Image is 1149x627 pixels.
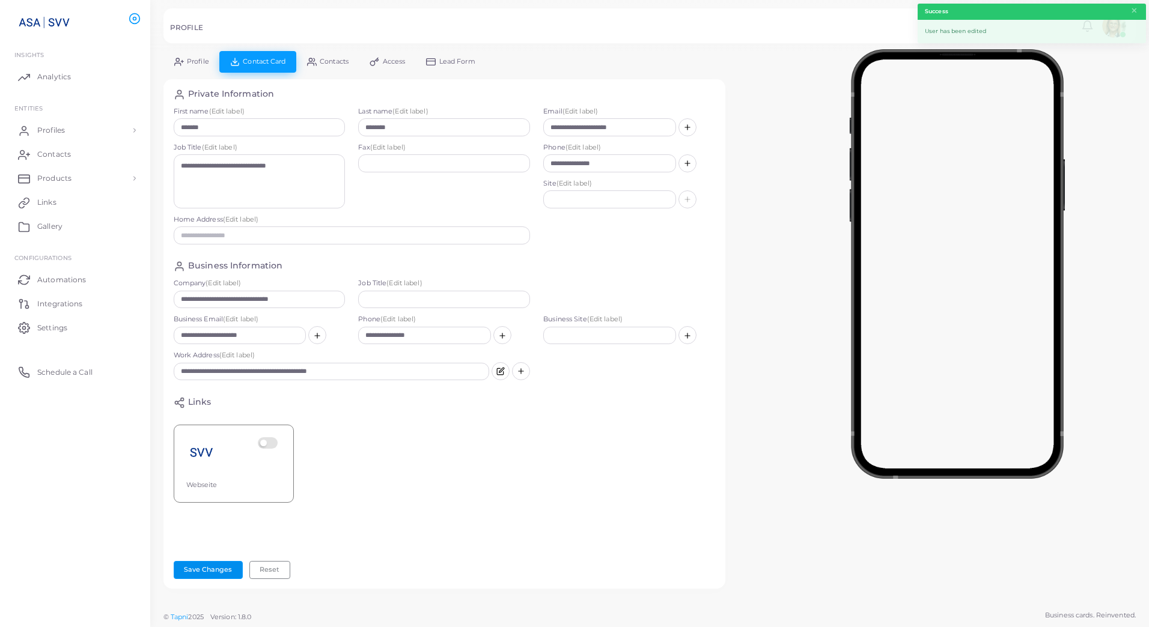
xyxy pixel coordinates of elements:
h4: Links [188,397,212,408]
a: Automations [9,267,141,291]
strong: Success [925,7,948,16]
span: Contacts [320,58,349,65]
span: (Edit label) [386,279,422,287]
label: Job Title [174,143,346,153]
span: (Edit label) [380,315,416,323]
span: Links [37,197,56,208]
label: Phone [358,315,530,324]
a: Schedule a Call [9,360,141,384]
span: (Edit label) [219,351,255,359]
label: Fax [358,143,530,153]
span: (Edit label) [223,215,258,223]
a: Integrations [9,291,141,315]
span: Lead Form [439,58,475,65]
span: (Edit label) [587,315,623,323]
span: (Edit label) [206,279,241,287]
a: Contacts [9,142,141,166]
a: Products [9,166,141,190]
label: Email [543,107,715,117]
span: (Edit label) [392,107,428,115]
h5: PROFILE [170,23,203,32]
span: (Edit label) [562,107,598,115]
a: Links [9,190,141,214]
span: Settings [37,323,67,333]
span: Analytics [37,71,71,82]
span: (Edit label) [202,143,237,151]
span: INSIGHTS [14,51,44,58]
span: Schedule a Call [37,367,93,378]
span: Version: 1.8.0 [210,613,252,621]
span: (Edit label) [370,143,406,151]
a: Tapni [171,613,189,621]
div: Webseite [186,480,281,490]
label: Company [174,279,346,288]
h4: Private Information [188,89,274,100]
a: Profiles [9,118,141,142]
label: Work Address [174,351,490,360]
span: Contact Card [243,58,285,65]
span: Profiles [37,125,65,136]
span: Automations [37,274,86,285]
span: (Edit label) [209,107,245,115]
a: Gallery [9,214,141,238]
label: Job Title [358,279,530,288]
label: Site [543,179,715,189]
img: logo [11,11,78,34]
span: (Edit label) [223,315,258,323]
label: Business Site [543,315,715,324]
span: Profile [187,58,209,65]
span: Products [37,173,72,184]
label: First name [174,107,346,117]
label: Last name [358,107,530,117]
span: Contacts [37,149,71,160]
img: phone-mock.b55596b7.png [849,49,1065,479]
label: Phone [543,143,715,153]
h4: Business Information [188,261,282,272]
span: Configurations [14,254,72,261]
span: ENTITIES [14,104,43,112]
button: Close [1130,4,1138,17]
span: (Edit label) [565,143,601,151]
span: Integrations [37,298,82,309]
button: Reset [249,561,290,579]
label: Home Address [174,215,531,225]
span: © [163,612,251,622]
span: Gallery [37,221,62,232]
span: (Edit label) [556,179,592,187]
img: sGFljwxxpo3xT6Ry3EQOxgmsir7x82VR-1700475189388.png [186,437,216,467]
label: Business Email [174,315,346,324]
span: Access [383,58,406,65]
div: User has been edited [918,20,1146,43]
a: Settings [9,315,141,339]
span: 2025 [188,612,203,622]
span: Business cards. Reinvented. [1045,610,1136,620]
a: Analytics [9,65,141,89]
button: Save Changes [174,561,243,579]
